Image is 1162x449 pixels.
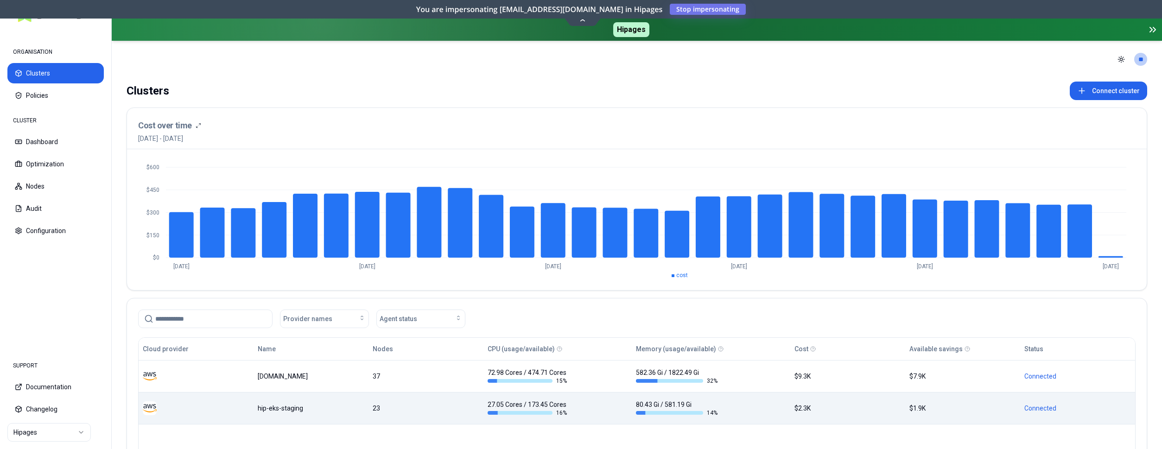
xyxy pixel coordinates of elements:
[373,372,479,381] div: 37
[7,356,104,375] div: SUPPORT
[794,404,901,413] div: $2.3K
[917,263,933,270] tspan: [DATE]
[488,340,555,358] button: CPU (usage/available)
[1070,82,1147,100] button: Connect cluster
[258,404,364,413] div: hip-eks-staging
[127,82,169,100] div: Clusters
[143,369,157,383] img: aws
[373,340,393,358] button: Nodes
[376,310,465,328] button: Agent status
[380,314,417,323] span: Agent status
[7,176,104,196] button: Nodes
[488,400,569,417] div: 27.05 Cores / 173.45 Cores
[258,372,364,381] div: luke.kubernetes.hipagesgroup.com.au
[636,377,718,385] div: 32 %
[636,368,718,385] div: 582.36 Gi / 1822.49 Gi
[1024,372,1131,381] div: Connected
[7,221,104,241] button: Configuration
[373,404,479,413] div: 23
[280,310,369,328] button: Provider names
[138,119,192,132] h3: Cost over time
[146,164,159,171] tspan: $600
[7,63,104,83] button: Clusters
[488,377,569,385] div: 15 %
[7,154,104,174] button: Optimization
[731,263,747,270] tspan: [DATE]
[1024,344,1043,354] div: Status
[636,409,718,417] div: 14 %
[636,340,716,358] button: Memory (usage/available)
[545,263,561,270] tspan: [DATE]
[488,409,569,417] div: 16 %
[173,263,190,270] tspan: [DATE]
[143,401,157,415] img: aws
[143,340,189,358] button: Cloud provider
[1024,404,1131,413] div: Connected
[909,404,1016,413] div: $1.9K
[7,85,104,106] button: Policies
[909,372,1016,381] div: $7.9K
[636,400,718,417] div: 80.43 Gi / 581.19 Gi
[488,368,569,385] div: 72.98 Cores / 474.71 Cores
[146,209,159,216] tspan: $300
[258,340,276,358] button: Name
[138,134,201,143] span: [DATE] - [DATE]
[7,132,104,152] button: Dashboard
[909,340,963,358] button: Available savings
[794,340,808,358] button: Cost
[676,272,688,278] span: cost
[7,377,104,397] button: Documentation
[7,399,104,419] button: Changelog
[146,187,159,193] tspan: $450
[283,314,332,323] span: Provider names
[794,372,901,381] div: $9.3K
[7,111,104,130] div: CLUSTER
[7,198,104,219] button: Audit
[1103,263,1119,270] tspan: [DATE]
[146,232,159,239] tspan: $150
[359,263,375,270] tspan: [DATE]
[7,43,104,61] div: ORGANISATION
[613,22,649,37] span: Hipages
[153,254,159,261] tspan: $0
